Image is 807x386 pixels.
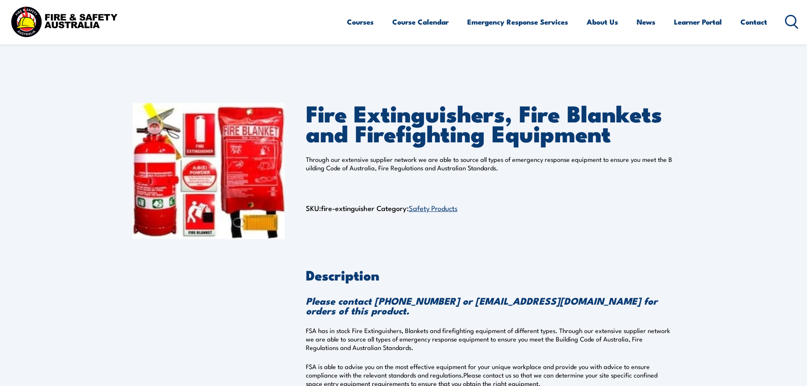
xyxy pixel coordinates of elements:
a: Courses [347,11,374,33]
span: fire-extinguisher [321,203,374,213]
p: FSA has in stock Fire Extinguishers, Blankets and firefighting equipment of different types. Thro... [306,326,675,352]
a: Course Calendar [392,11,449,33]
p: Through our extensive supplier network we are able to source all types of emergency response equi... [306,155,675,172]
a: Safety Products [409,203,458,213]
a: Contact [740,11,767,33]
h1: Fire Extinguishers, Fire Blankets and Firefighting Equipment [306,103,675,142]
a: News [637,11,655,33]
h2: Description [306,269,675,280]
span: Category: [377,203,458,213]
a: Learner Portal [674,11,722,33]
a: About Us [587,11,618,33]
strong: Please contact [PHONE_NUMBER] or [EMAIL_ADDRESS][DOMAIN_NAME] for orders of this product. [306,293,657,318]
a: Emergency Response Services [467,11,568,33]
span: SKU: [306,203,374,213]
img: Fire Extinguishers, Fire Blankets and Firefighting Equipment [133,103,285,239]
